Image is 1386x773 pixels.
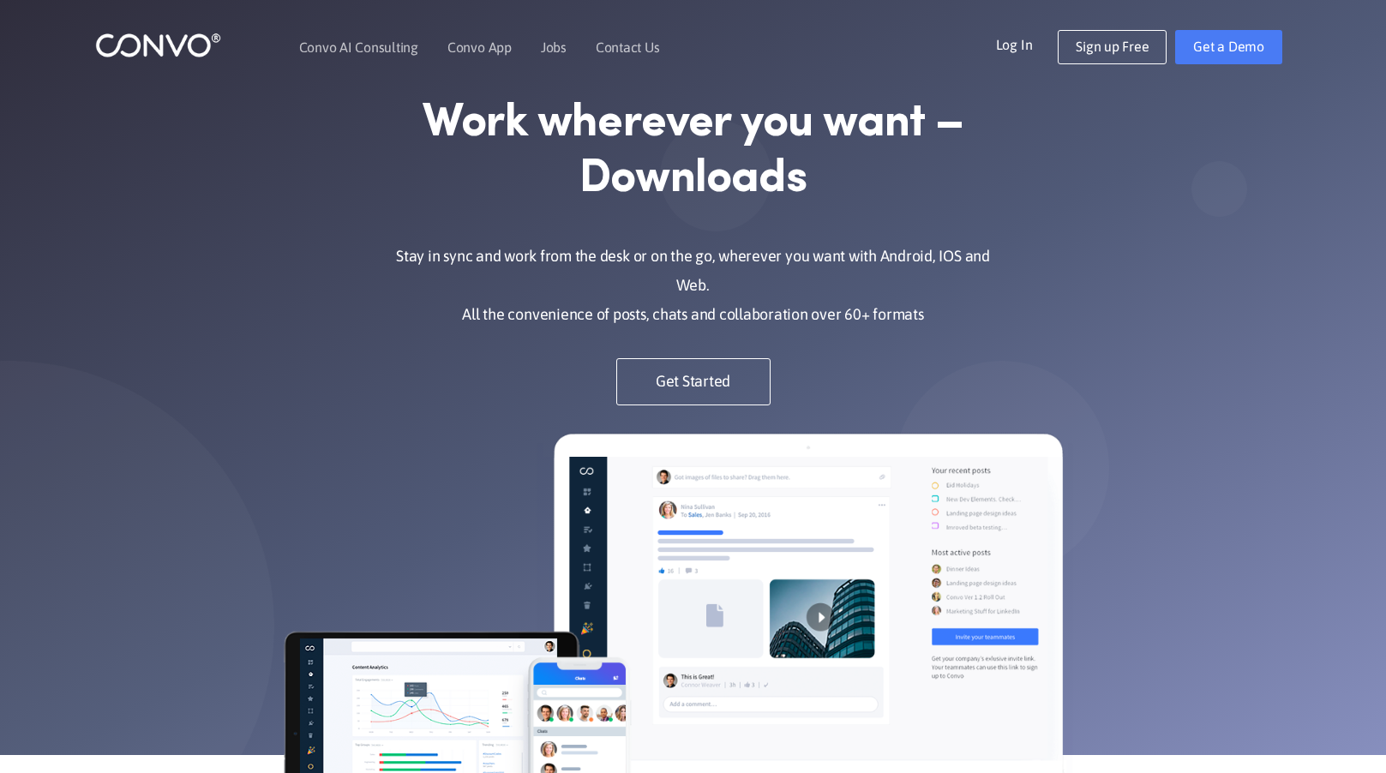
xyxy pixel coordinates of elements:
strong: Work wherever you want – Downloads [381,97,1006,208]
a: Log In [996,30,1059,57]
a: Get a Demo [1175,30,1282,64]
img: shape_not_found [1191,161,1247,217]
a: Convo AI Consulting [299,40,418,54]
a: Convo App [447,40,512,54]
a: Jobs [541,40,567,54]
a: Contact Us [596,40,660,54]
a: Get Started [616,358,771,405]
img: logo_1.png [95,32,221,58]
p: Stay in sync and work from the desk or on the go, wherever you want with Android, IOS and Web. Al... [381,242,1006,328]
a: Sign up Free [1058,30,1167,64]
